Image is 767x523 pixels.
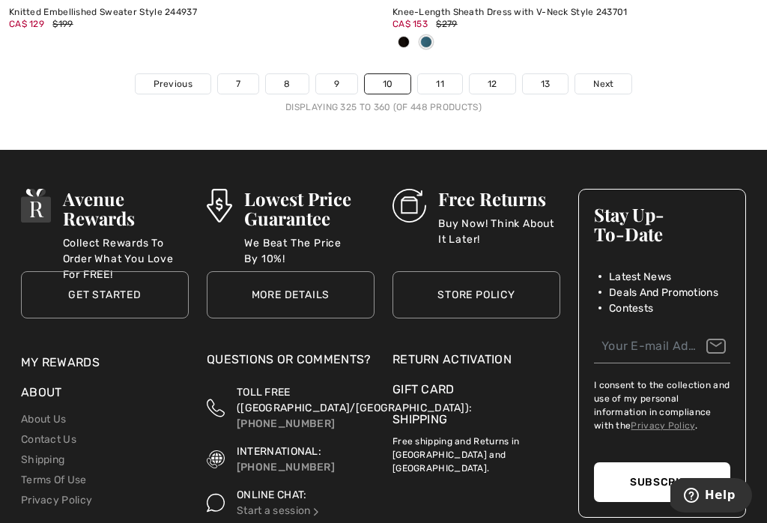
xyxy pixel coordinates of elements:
span: $199 [52,19,73,29]
a: More Details [207,271,375,318]
h3: Stay Up-To-Date [594,205,730,244]
a: Contact Us [21,433,76,446]
span: $279 [436,19,457,29]
a: 12 [470,74,515,94]
a: Return Activation [392,351,560,369]
img: Free Returns [392,189,426,223]
a: About Us [21,413,66,426]
div: Knee-Length Sheath Dress with V-Neck Style 243701 [392,7,758,18]
a: Shipping [21,453,64,466]
a: Terms Of Use [21,474,87,486]
p: Free shipping and Returns in [GEOGRAPHIC_DATA] and [GEOGRAPHIC_DATA]. [392,429,560,475]
a: 7 [218,74,258,94]
iframe: Opens a widget where you can find more information [670,478,752,516]
div: Twilight [415,31,437,55]
h3: Lowest Price Guarantee [244,189,375,228]
img: Online Chat [311,507,321,517]
p: Buy Now! Think About It Later! [438,216,560,246]
a: Privacy Policy [21,494,92,507]
span: ONLINE CHAT: [237,489,307,501]
img: Toll Free (Canada/US) [207,384,225,432]
span: CA$ 153 [392,19,428,29]
img: Lowest Price Guarantee [207,189,232,223]
div: Black [392,31,415,55]
span: INTERNATIONAL: [237,445,321,458]
a: 9 [316,74,357,94]
h3: Free Returns [438,189,560,208]
span: Latest News [609,269,671,285]
h3: Avenue Rewards [63,189,189,228]
a: Previous [136,74,210,94]
span: Next [593,77,613,91]
a: Gift Card [392,381,560,399]
a: [PHONE_NUMBER] [237,417,335,430]
span: Previous [154,77,192,91]
a: Store Policy [392,271,560,318]
img: Online Chat [207,487,225,519]
span: Deals And Promotions [609,285,718,300]
label: I consent to the collection and use of my personal information in compliance with the . [594,378,730,432]
a: 11 [418,74,462,94]
img: Avenue Rewards [21,189,51,223]
a: Get Started [21,271,189,318]
a: [PHONE_NUMBER] [237,461,335,474]
p: We Beat The Price By 10%! [244,235,375,265]
a: 10 [365,74,411,94]
a: Start a session [237,504,321,517]
p: Collect Rewards To Order What You Love For FREE! [63,235,189,265]
a: 13 [523,74,569,94]
a: Privacy Policy [631,420,694,431]
div: Questions or Comments? [207,351,375,376]
a: Next [575,74,631,94]
span: Contests [609,300,653,316]
a: Shipping [392,412,447,426]
span: TOLL FREE ([GEOGRAPHIC_DATA]/[GEOGRAPHIC_DATA]): [237,386,472,414]
button: Subscribe [594,462,730,502]
img: International [207,444,225,475]
input: Your E-mail Address [594,330,730,363]
a: 8 [266,74,308,94]
div: About [21,384,189,409]
div: Knitted Embellished Sweater Style 244937 [9,7,375,18]
span: CA$ 129 [9,19,44,29]
a: My Rewards [21,355,100,369]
